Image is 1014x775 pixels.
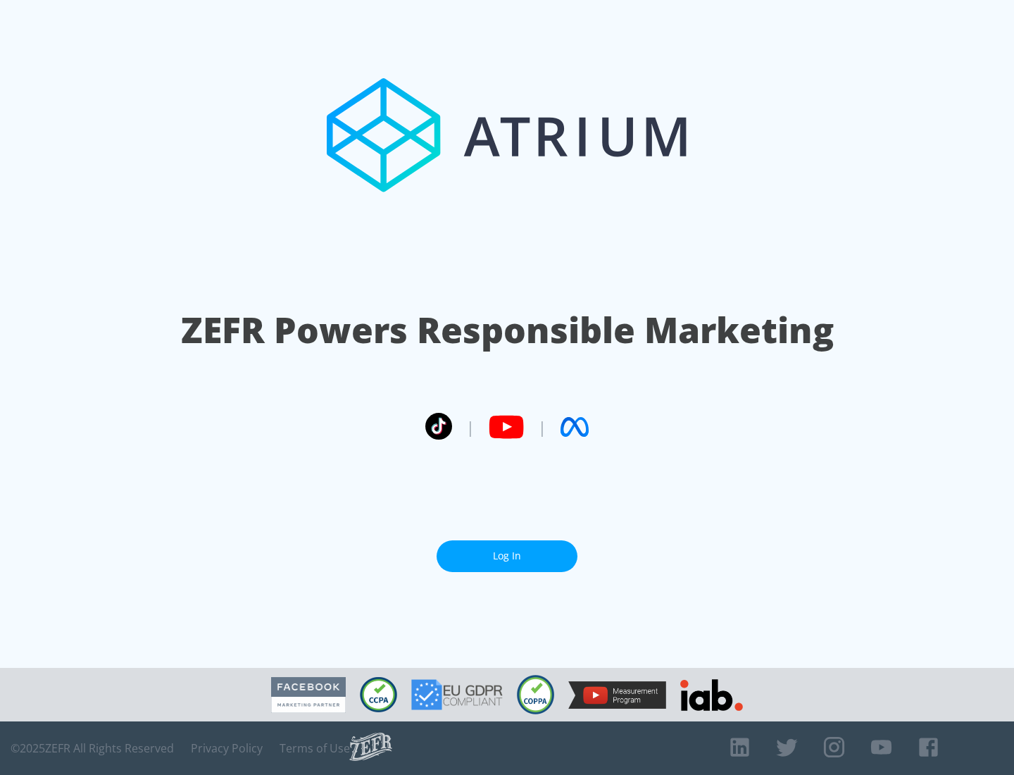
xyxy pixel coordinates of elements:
span: | [466,416,475,438]
span: | [538,416,546,438]
a: Terms of Use [280,741,350,755]
img: YouTube Measurement Program [568,681,666,709]
img: Facebook Marketing Partner [271,677,346,713]
img: GDPR Compliant [411,679,503,710]
a: Log In [437,540,577,572]
span: © 2025 ZEFR All Rights Reserved [11,741,174,755]
h1: ZEFR Powers Responsible Marketing [181,306,834,354]
img: COPPA Compliant [517,675,554,714]
a: Privacy Policy [191,741,263,755]
img: CCPA Compliant [360,677,397,712]
img: IAB [680,679,743,711]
